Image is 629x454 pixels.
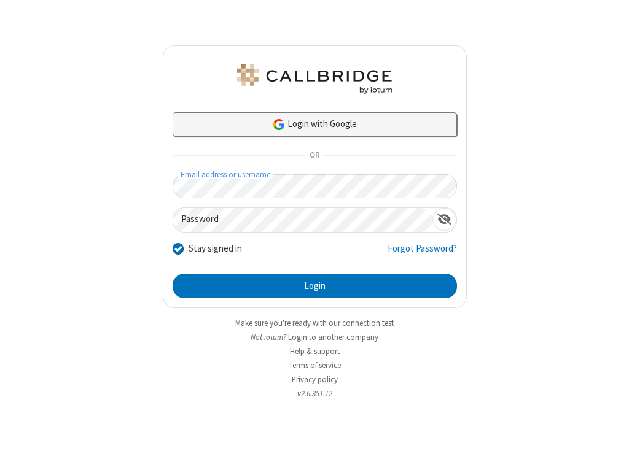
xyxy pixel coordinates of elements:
input: Password [173,208,432,232]
a: Make sure you're ready with our connection test [235,318,394,328]
li: Not iotum? [163,331,467,343]
a: Terms of service [289,360,341,371]
img: iotum [235,64,394,94]
a: Login with Google [173,112,457,137]
label: Stay signed in [189,242,242,256]
span: OR [305,147,324,164]
li: v2.6.351.12 [163,388,467,399]
div: Show password [432,208,456,231]
button: Login [173,274,457,298]
img: google-icon.png [272,118,286,131]
button: Login to another company [288,331,378,343]
a: Help & support [290,346,340,356]
a: Forgot Password? [388,242,457,265]
a: Privacy policy [292,374,338,385]
input: Email address or username [173,174,457,198]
